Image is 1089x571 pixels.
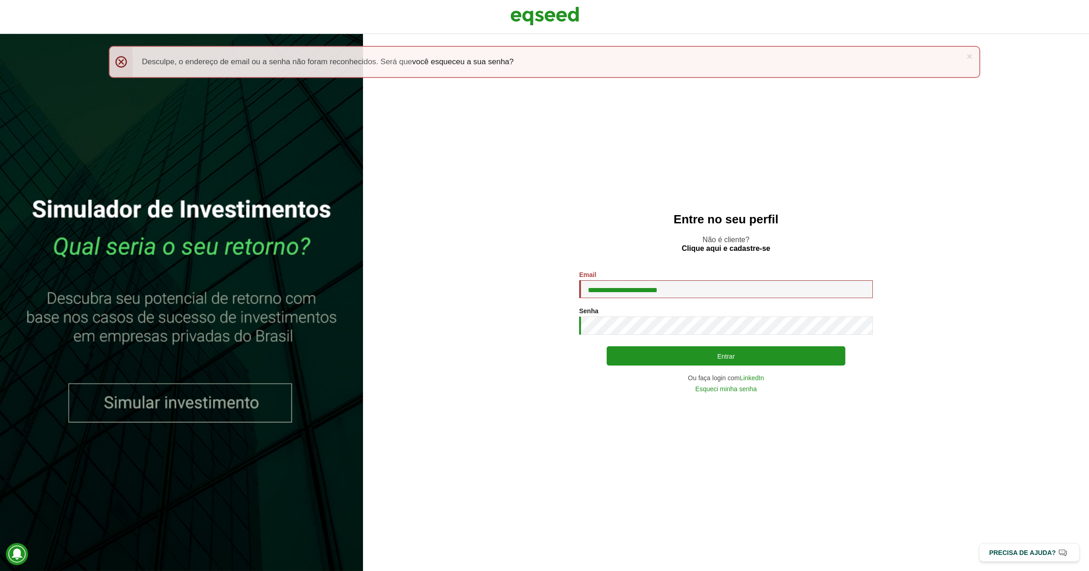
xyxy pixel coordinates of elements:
label: Email [579,272,596,278]
a: × [966,51,972,61]
a: Esqueci minha senha [695,386,757,392]
a: você esqueceu a sua senha? [412,58,514,66]
img: EqSeed Logo [510,5,579,28]
h2: Entre no seu perfil [381,213,1071,226]
label: Senha [579,308,598,314]
div: Ou faça login com [579,375,873,381]
div: Desculpe, o endereço de email ou a senha não foram reconhecidos. Será que [109,46,980,78]
button: Entrar [607,346,845,366]
a: Clique aqui e cadastre-se [682,245,771,252]
a: LinkedIn [740,375,764,381]
p: Não é cliente? [381,235,1071,253]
